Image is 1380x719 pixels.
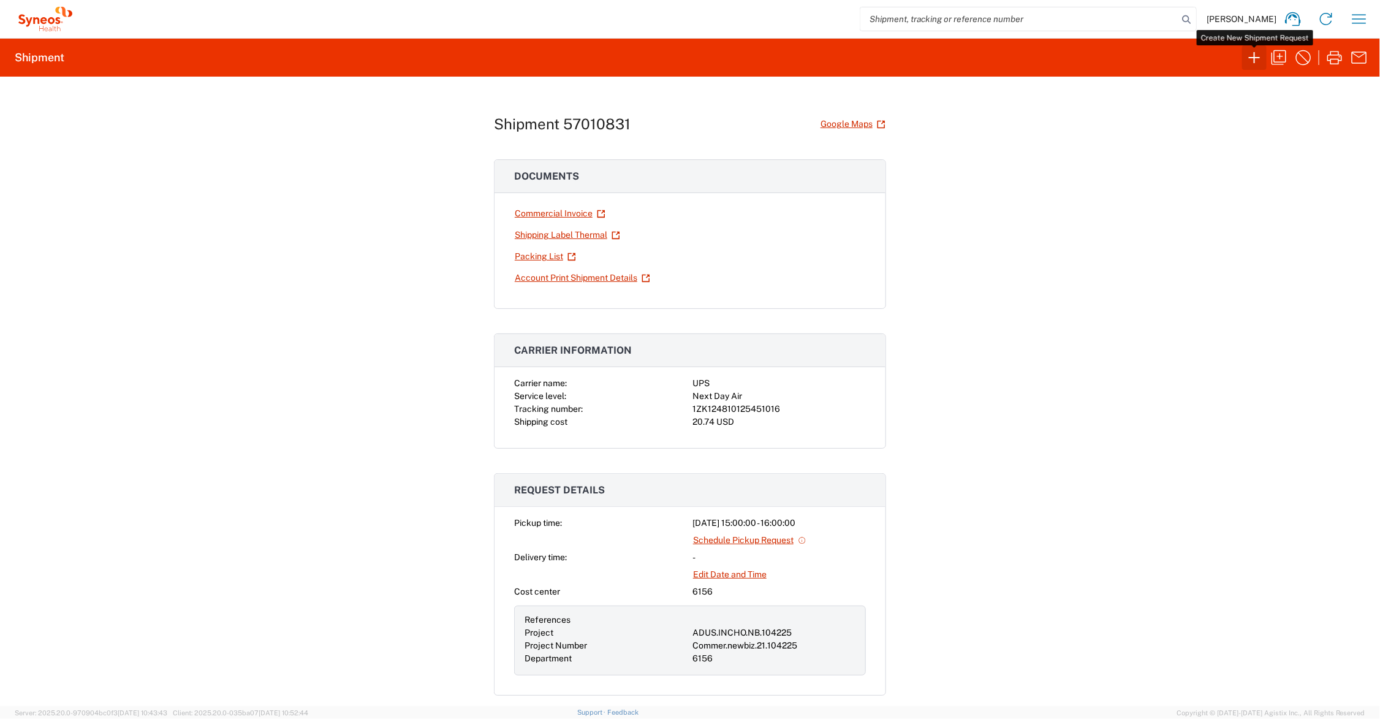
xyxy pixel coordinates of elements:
[514,267,651,289] a: Account Print Shipment Details
[525,639,688,652] div: Project Number
[514,203,606,224] a: Commercial Invoice
[860,7,1178,31] input: Shipment, tracking or reference number
[514,246,577,267] a: Packing List
[514,378,567,388] span: Carrier name:
[692,626,855,639] div: ADUS.INCHO.NB.104225
[514,170,579,182] span: Documents
[514,344,632,356] span: Carrier information
[692,551,866,564] div: -
[514,484,605,496] span: Request details
[259,709,308,717] span: [DATE] 10:52:44
[514,404,583,414] span: Tracking number:
[15,50,64,65] h2: Shipment
[514,417,567,427] span: Shipping cost
[692,517,866,530] div: [DATE] 15:00:00 - 16:00:00
[173,709,308,717] span: Client: 2025.20.0-035ba07
[494,115,631,133] h1: Shipment 57010831
[1177,707,1365,718] span: Copyright © [DATE]-[DATE] Agistix Inc., All Rights Reserved
[692,652,855,665] div: 6156
[1207,13,1276,25] span: [PERSON_NAME]
[118,709,167,717] span: [DATE] 10:43:43
[692,530,807,551] a: Schedule Pickup Request
[15,709,167,717] span: Server: 2025.20.0-970904bc0f3
[607,709,639,716] a: Feedback
[514,224,621,246] a: Shipping Label Thermal
[577,709,608,716] a: Support
[514,391,566,401] span: Service level:
[692,416,866,428] div: 20.74 USD
[820,113,886,135] a: Google Maps
[692,390,866,403] div: Next Day Air
[692,564,767,585] a: Edit Date and Time
[692,403,866,416] div: 1ZK124810125451016
[525,652,688,665] div: Department
[692,639,855,652] div: Commer.newbiz.21.104225
[525,626,688,639] div: Project
[525,615,571,625] span: References
[514,518,562,528] span: Pickup time:
[514,552,567,562] span: Delivery time:
[514,587,560,596] span: Cost center
[692,377,866,390] div: UPS
[692,585,866,598] div: 6156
